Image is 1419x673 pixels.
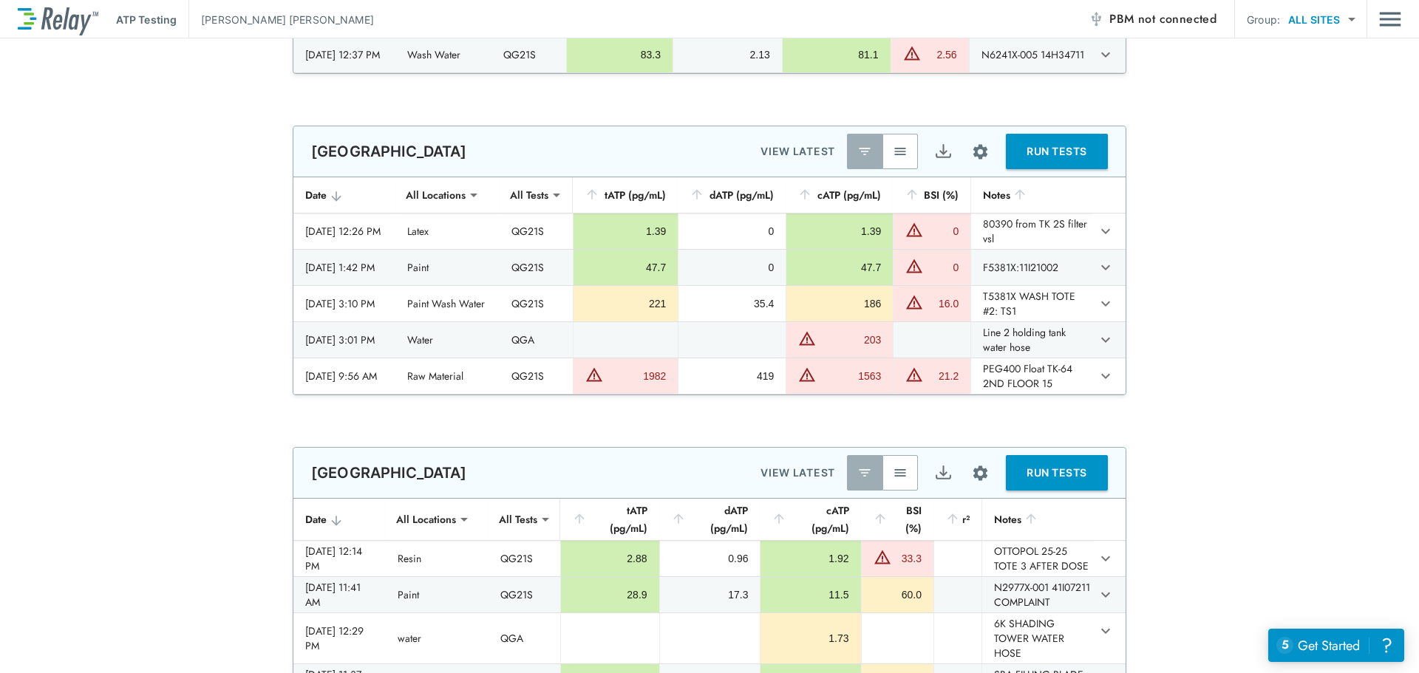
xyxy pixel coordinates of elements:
[18,4,98,35] img: LuminUltra Relay
[798,260,881,275] div: 47.7
[672,551,749,566] div: 0.96
[585,366,603,383] img: Warning
[395,322,500,358] td: Water
[798,366,816,383] img: Warning
[305,296,384,311] div: [DATE] 3:10 PM
[981,613,1093,663] td: 6K SHADING TOWER WATER HOSE
[994,510,1081,528] div: Notes
[772,587,848,602] div: 11.5
[690,260,774,275] div: 0
[311,143,467,160] p: [GEOGRAPHIC_DATA]
[585,186,666,204] div: tATP (pg/mL)
[970,250,1092,285] td: F5381X:11I21002
[690,369,774,383] div: 419
[489,541,560,576] td: QG21S
[1093,219,1118,244] button: expand row
[305,544,374,573] div: [DATE] 12:14 PM
[386,613,489,663] td: water
[671,502,749,537] div: dATP (pg/mL)
[760,464,835,482] p: VIEW LATEST
[927,260,959,275] div: 0
[690,224,774,239] div: 0
[983,186,1081,204] div: Notes
[293,499,386,541] th: Date
[305,332,384,347] div: [DATE] 3:01 PM
[1093,363,1118,389] button: expand row
[585,296,666,311] div: 221
[895,551,922,566] div: 33.3
[500,358,574,394] td: QG21S
[981,577,1093,612] td: N2977X-001 41I07211 COMPLAINT
[690,186,774,204] div: dATP (pg/mL)
[395,250,500,285] td: Paint
[905,186,959,204] div: BSI (%)
[857,144,872,159] img: Latest
[116,12,177,27] p: ATP Testing
[386,541,489,576] td: Resin
[489,577,560,612] td: QG21S
[934,143,953,161] img: Export Icon
[395,358,500,394] td: Raw Material
[903,44,921,62] img: Warning
[1093,618,1118,643] button: expand row
[395,180,476,210] div: All Locations
[293,177,395,213] th: Date
[893,144,908,159] img: View All
[820,332,881,347] div: 203
[927,224,959,239] div: 0
[489,505,548,534] div: All Tests
[925,134,961,169] button: Export
[1089,12,1103,27] img: Offline Icon
[305,580,374,609] div: [DATE] 11:41 AM
[798,296,881,311] div: 186
[934,464,953,482] img: Export Icon
[305,369,384,383] div: [DATE] 9:56 AM
[585,224,666,239] div: 1.39
[489,613,560,663] td: QGA
[760,143,835,160] p: VIEW LATEST
[905,221,923,239] img: Warning
[1109,9,1216,30] span: PBM
[305,224,384,239] div: [DATE] 12:26 PM
[500,250,574,285] td: QG21S
[1138,10,1216,27] span: not connected
[925,47,957,62] div: 2.56
[672,587,749,602] div: 17.3
[798,329,816,347] img: Warning
[772,502,848,537] div: cATP (pg/mL)
[395,286,500,321] td: Paint Wash Water
[500,213,574,249] td: QG21S
[874,587,922,602] div: 60.0
[305,47,384,62] div: [DATE] 12:37 PM
[857,465,872,480] img: Latest
[1268,629,1404,662] iframe: Resource center
[971,143,990,161] img: Settings Icon
[1093,327,1118,352] button: expand row
[969,37,1092,72] td: N6241X-005 14H34711
[395,213,500,249] td: Latex
[927,369,959,383] div: 21.2
[1093,582,1118,607] button: expand row
[201,12,374,27] p: [PERSON_NAME] [PERSON_NAME]
[573,587,647,602] div: 28.9
[794,47,879,62] div: 81.1
[607,369,666,383] div: 1982
[305,624,374,653] div: [DATE] 12:29 PM
[798,224,881,239] div: 1.39
[305,260,384,275] div: [DATE] 1:42 PM
[293,177,1126,394] table: sticky table
[961,454,1000,493] button: Site setup
[573,551,647,566] div: 2.88
[981,541,1093,576] td: OTTOPOL 25-25 TOTE 3 AFTER DOSE
[797,186,881,204] div: cATP (pg/mL)
[572,502,647,537] div: tATP (pg/mL)
[1093,42,1118,67] button: expand row
[579,47,661,62] div: 83.3
[1006,134,1108,169] button: RUN TESTS
[1093,291,1118,316] button: expand row
[1006,455,1108,491] button: RUN TESTS
[500,286,574,321] td: QG21S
